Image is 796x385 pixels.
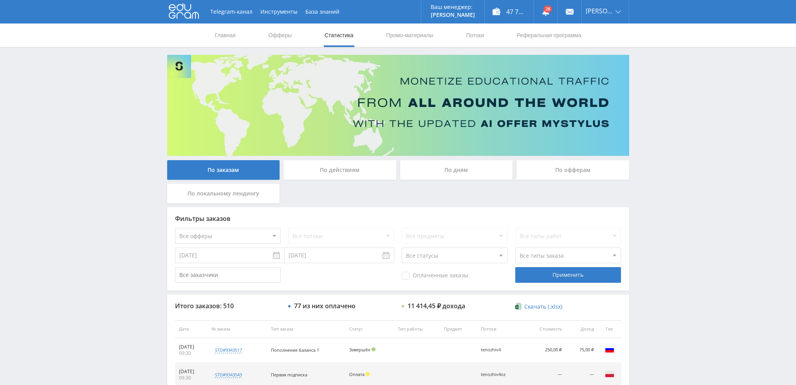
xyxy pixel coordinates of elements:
[167,184,280,203] div: По локальному лендингу
[283,160,396,180] div: По действиям
[214,23,236,47] a: Главная
[586,8,613,14] span: [PERSON_NAME]
[400,160,513,180] div: По дням
[175,215,621,222] div: Фильтры заказов
[431,4,475,10] p: Ваш менеджер:
[402,272,468,280] span: Оплаченные заказы
[465,23,485,47] a: Потоки
[516,160,629,180] div: По офферам
[516,23,582,47] a: Реферальная программа
[324,23,354,47] a: Статистика
[515,267,621,283] div: Применить
[431,12,475,18] p: [PERSON_NAME]
[175,267,281,283] input: Все заказчики
[167,55,629,156] img: Banner
[385,23,434,47] a: Промо-материалы
[167,160,280,180] div: По заказам
[268,23,293,47] a: Офферы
